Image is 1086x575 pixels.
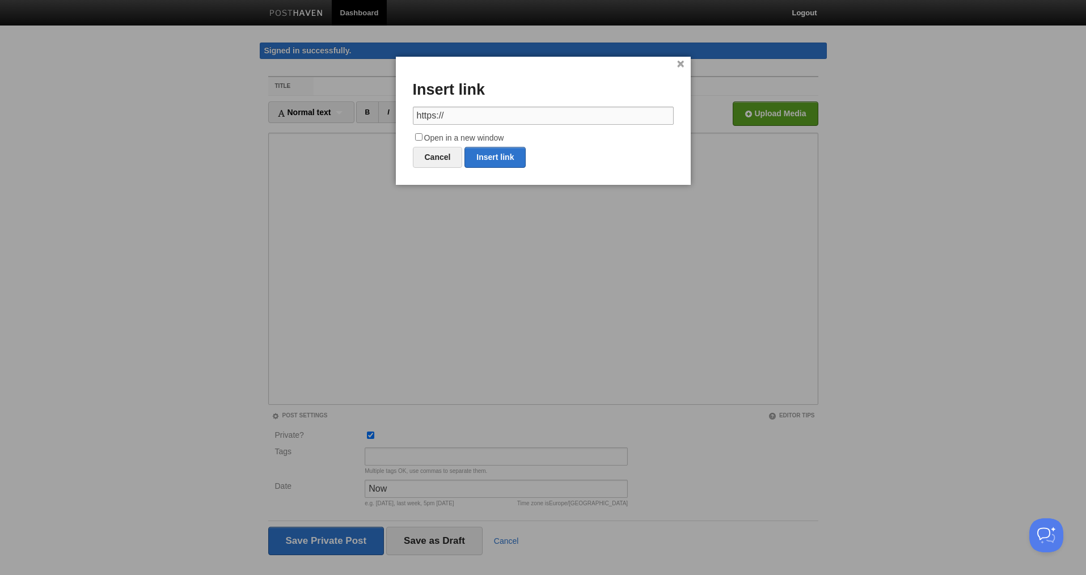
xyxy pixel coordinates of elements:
iframe: Help Scout Beacon - Open [1029,518,1063,552]
a: Insert link [464,147,526,168]
a: × [677,61,684,67]
label: Open in a new window [413,132,674,145]
input: Open in a new window [415,133,422,141]
a: Cancel [413,147,463,168]
h3: Insert link [413,82,674,99]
